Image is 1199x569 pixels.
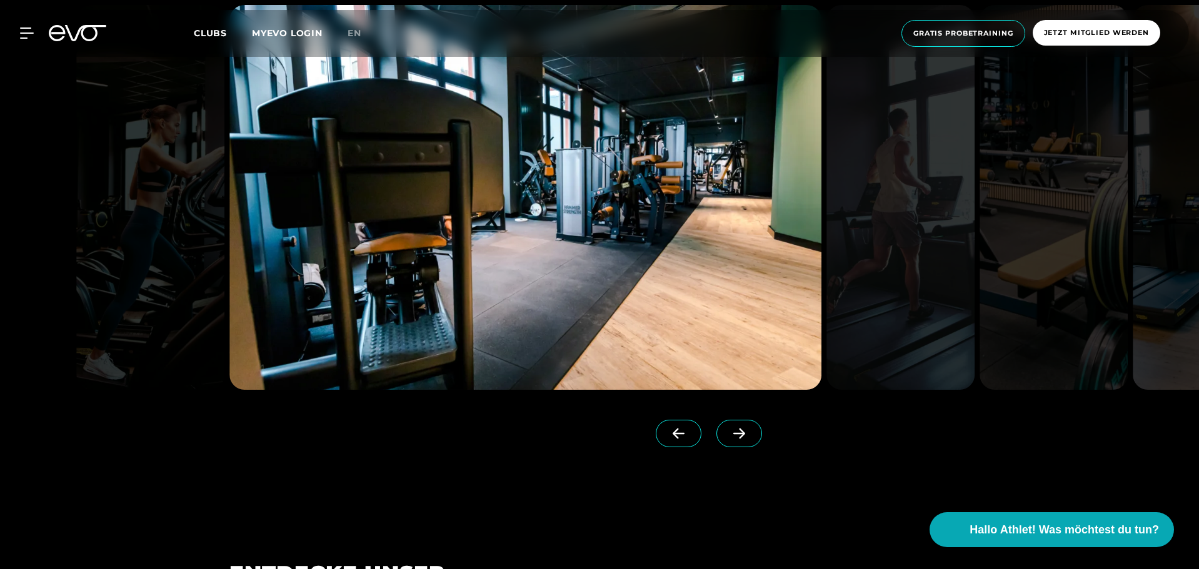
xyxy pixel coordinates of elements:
a: Gratis Probetraining [898,20,1029,47]
a: MYEVO LOGIN [252,27,323,39]
img: evofitness [826,5,975,390]
img: evofitness [76,5,224,390]
img: evofitness [980,5,1128,390]
span: en [348,27,361,39]
a: Clubs [194,27,252,39]
span: Jetzt Mitglied werden [1044,27,1149,38]
span: Clubs [194,27,227,39]
span: Gratis Probetraining [913,28,1013,39]
span: Hallo Athlet! Was möchtest du tun? [970,522,1159,538]
img: evofitness [229,5,821,390]
button: Hallo Athlet! Was möchtest du tun? [930,512,1174,547]
a: Jetzt Mitglied werden [1029,20,1164,47]
a: en [348,26,376,41]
